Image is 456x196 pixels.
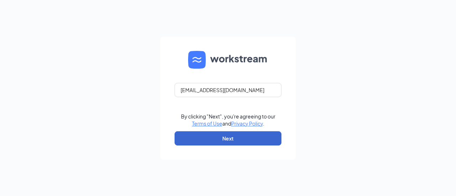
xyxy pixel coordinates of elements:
button: Next [175,131,281,145]
a: Privacy Policy [231,120,263,127]
input: Email [175,83,281,97]
div: By clicking "Next", you're agreeing to our and . [181,113,275,127]
img: WS logo and Workstream text [188,51,268,69]
a: Terms of Use [192,120,222,127]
